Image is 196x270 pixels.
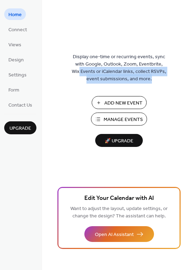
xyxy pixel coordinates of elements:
span: Edit Your Calendar with AI [84,194,154,203]
a: Connect [4,23,31,35]
span: Connect [8,26,27,34]
span: Manage Events [104,116,143,123]
span: Upgrade [9,125,31,132]
span: Contact Us [8,102,32,109]
button: 🚀 Upgrade [95,134,143,147]
button: Open AI Assistant [84,226,154,242]
span: Want to adjust the layout, update settings, or change the design? The assistant can help. [70,204,168,221]
span: Open AI Assistant [95,231,134,238]
a: Form [4,84,23,95]
span: 🚀 Upgrade [99,136,139,146]
span: Settings [8,72,27,79]
a: Contact Us [4,99,36,110]
button: Add New Event [92,96,147,109]
a: Home [4,8,26,20]
span: Add New Event [104,100,142,107]
button: Manage Events [91,113,147,126]
span: Form [8,87,19,94]
a: Views [4,39,26,50]
span: Views [8,41,21,49]
span: Design [8,56,24,64]
button: Upgrade [4,121,36,134]
a: Design [4,54,28,65]
span: Home [8,11,22,19]
a: Settings [4,69,31,80]
span: Display one-time or recurring events, sync with Google, Outlook, Zoom, Eventbrite, Wix Events or ... [72,53,166,83]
